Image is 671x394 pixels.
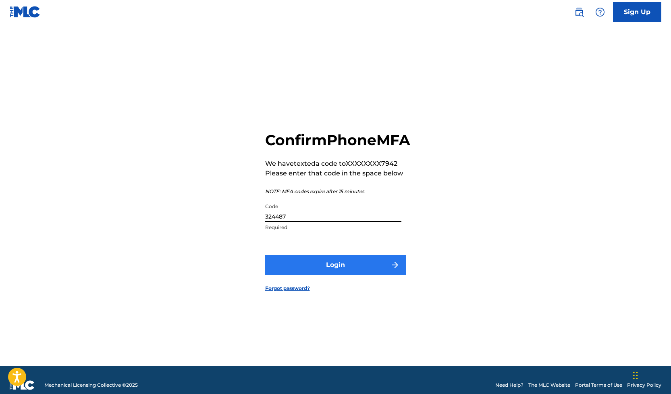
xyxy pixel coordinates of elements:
iframe: Chat Widget [631,355,671,394]
a: The MLC Website [528,381,570,389]
p: We have texted a code to XXXXXXXX7942 [265,159,410,169]
p: Please enter that code in the space below [265,169,410,178]
button: Login [265,255,406,275]
img: MLC Logo [10,6,41,18]
div: Drag [633,363,638,388]
p: NOTE: MFA codes expire after 15 minutes [265,188,410,195]
img: f7272a7cc735f4ea7f67.svg [390,260,400,270]
img: logo [10,380,35,390]
a: Privacy Policy [627,381,661,389]
a: Forgot password? [265,285,310,292]
a: Need Help? [495,381,524,389]
a: Public Search [571,4,587,20]
a: Portal Terms of Use [575,381,622,389]
img: help [595,7,605,17]
a: Sign Up [613,2,661,22]
h2: Confirm Phone MFA [265,131,410,149]
span: Mechanical Licensing Collective © 2025 [44,381,138,389]
p: Required [265,224,401,231]
div: Help [592,4,608,20]
img: search [574,7,584,17]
